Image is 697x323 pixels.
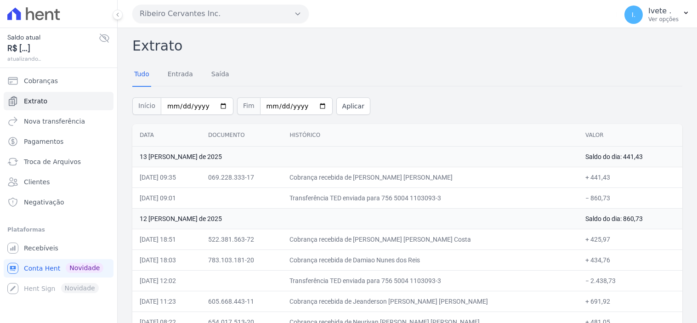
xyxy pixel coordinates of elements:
[132,35,682,56] h2: Extrato
[578,229,682,249] td: + 425,97
[578,187,682,208] td: − 860,73
[201,229,282,249] td: 522.381.563-72
[7,42,99,55] span: R$ [...]
[132,146,578,167] td: 13 [PERSON_NAME] de 2025
[282,187,578,208] td: Transferência TED enviada para 756 5004 1103093-3
[617,2,697,28] button: I. Ivete . Ver opções
[4,193,113,211] a: Negativação
[132,291,201,312] td: [DATE] 11:23
[578,208,682,229] td: Saldo do dia: 860,73
[24,198,64,207] span: Negativação
[201,167,282,187] td: 069.228.333-17
[648,16,679,23] p: Ver opções
[7,224,110,235] div: Plataformas
[201,249,282,270] td: 783.103.181-20
[282,229,578,249] td: Cobrança recebida de [PERSON_NAME] [PERSON_NAME] Costa
[578,124,682,147] th: Valor
[4,132,113,151] a: Pagamentos
[24,137,63,146] span: Pagamentos
[4,72,113,90] a: Cobranças
[132,229,201,249] td: [DATE] 18:51
[4,153,113,171] a: Troca de Arquivos
[282,270,578,291] td: Transferência TED enviada para 756 5004 1103093-3
[282,124,578,147] th: Histórico
[336,97,370,115] button: Aplicar
[4,173,113,191] a: Clientes
[132,167,201,187] td: [DATE] 09:35
[201,291,282,312] td: 605.668.443-11
[578,249,682,270] td: + 434,76
[66,263,103,273] span: Novidade
[24,244,58,253] span: Recebíveis
[7,33,99,42] span: Saldo atual
[7,72,110,298] nav: Sidebar
[132,187,201,208] td: [DATE] 09:01
[24,264,60,273] span: Conta Hent
[132,270,201,291] td: [DATE] 12:02
[648,6,679,16] p: Ivete .
[4,259,113,278] a: Conta Hent Novidade
[24,76,58,85] span: Cobranças
[578,146,682,167] td: Saldo do dia: 441,43
[24,117,85,126] span: Nova transferência
[632,11,636,18] span: I.
[7,55,99,63] span: atualizando...
[210,63,231,87] a: Saída
[24,177,50,187] span: Clientes
[4,112,113,130] a: Nova transferência
[132,208,578,229] td: 12 [PERSON_NAME] de 2025
[24,96,47,106] span: Extrato
[578,167,682,187] td: + 441,43
[132,97,161,115] span: Início
[166,63,195,87] a: Entrada
[578,270,682,291] td: − 2.438,73
[132,5,309,23] button: Ribeiro Cervantes Inc.
[578,291,682,312] td: + 691,92
[282,167,578,187] td: Cobrança recebida de [PERSON_NAME] [PERSON_NAME]
[24,157,81,166] span: Troca de Arquivos
[282,291,578,312] td: Cobrança recebida de Jeanderson [PERSON_NAME] [PERSON_NAME]
[132,249,201,270] td: [DATE] 18:03
[201,124,282,147] th: Documento
[4,92,113,110] a: Extrato
[4,239,113,257] a: Recebíveis
[282,249,578,270] td: Cobrança recebida de Damiao Nunes dos Reis
[132,124,201,147] th: Data
[237,97,260,115] span: Fim
[132,63,151,87] a: Tudo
